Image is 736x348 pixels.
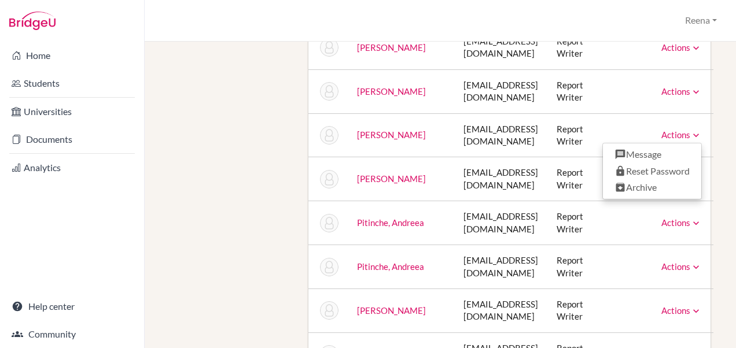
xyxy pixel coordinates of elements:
[2,295,142,318] a: Help center
[357,217,424,228] a: Pitinche, Andreea
[357,305,426,316] a: [PERSON_NAME]
[320,301,338,320] img: Lloyd Salcedo
[9,12,56,30] img: Bridge-U
[320,38,338,57] img: Mia McNally
[454,157,547,201] td: [EMAIL_ADDRESS][DOMAIN_NAME]
[454,113,547,157] td: [EMAIL_ADDRESS][DOMAIN_NAME]
[454,69,547,113] td: [EMAIL_ADDRESS][DOMAIN_NAME]
[454,201,547,245] td: [EMAIL_ADDRESS][DOMAIN_NAME]
[2,72,142,95] a: Students
[454,289,547,333] td: [EMAIL_ADDRESS][DOMAIN_NAME]
[357,86,426,97] a: [PERSON_NAME]
[547,289,597,333] td: Report Writer
[2,44,142,67] a: Home
[661,261,702,272] a: Actions
[661,129,702,140] a: Actions
[547,157,597,201] td: Report Writer
[2,323,142,346] a: Community
[661,42,702,53] a: Actions
[661,305,702,316] a: Actions
[661,86,702,97] a: Actions
[602,143,702,200] ul: Actions
[357,261,424,272] a: Pitinche, Andreea
[603,179,701,196] a: Archive
[547,245,597,289] td: Report Writer
[320,126,338,145] img: Clint Pemberton
[357,42,426,53] a: [PERSON_NAME]
[547,113,597,157] td: Report Writer
[357,129,426,140] a: [PERSON_NAME]
[320,258,338,276] img: Andreea Pitinche
[320,214,338,232] img: Andreea Pitinche
[603,146,701,163] a: Message
[2,156,142,179] a: Analytics
[547,25,597,69] td: Report Writer
[547,201,597,245] td: Report Writer
[2,128,142,151] a: Documents
[661,217,702,228] a: Actions
[2,100,142,123] a: Universities
[547,69,597,113] td: Report Writer
[357,173,426,184] a: [PERSON_NAME]
[454,245,547,289] td: [EMAIL_ADDRESS][DOMAIN_NAME]
[680,10,722,31] button: Reena
[603,163,701,180] a: Reset Password
[320,82,338,101] img: Rosanna Moncion
[454,25,547,69] td: [EMAIL_ADDRESS][DOMAIN_NAME]
[320,170,338,188] img: Clint Pemberton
